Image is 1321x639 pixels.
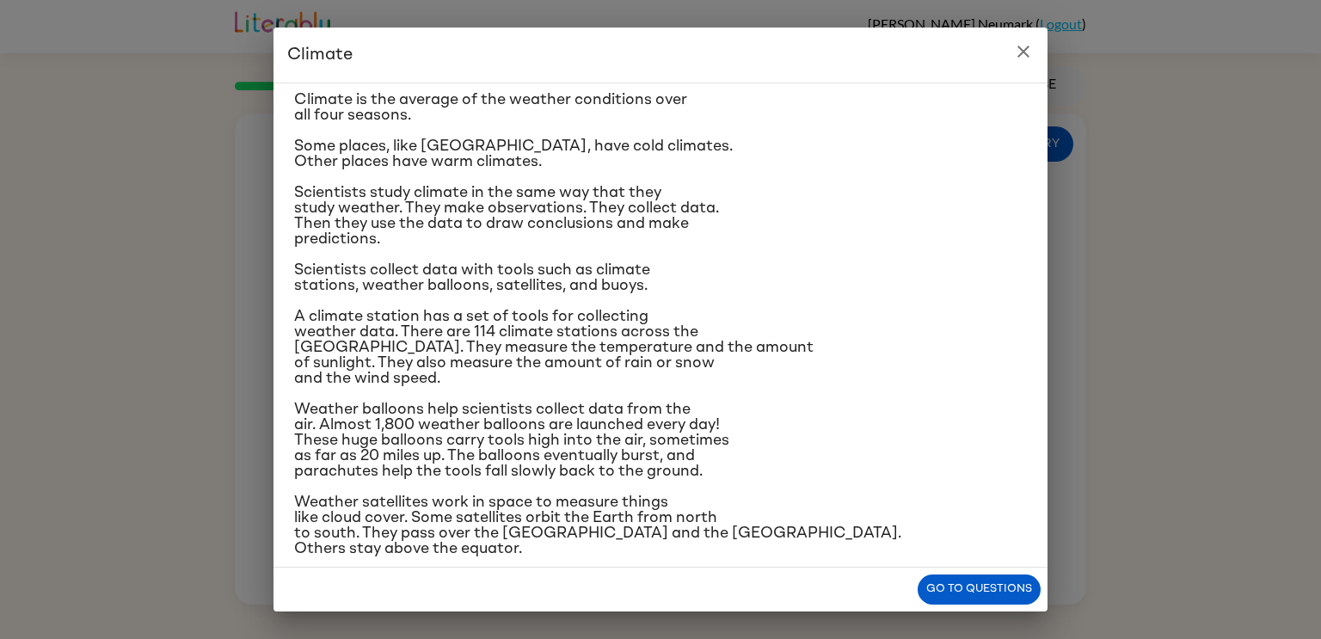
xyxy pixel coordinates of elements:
[1006,34,1041,69] button: close
[294,402,729,479] span: Weather balloons help scientists collect data from the air. Almost 1,800 weather balloons are lau...
[294,138,733,169] span: Some places, like [GEOGRAPHIC_DATA], have cold climates. Other places have warm climates.
[918,574,1041,605] button: Go to questions
[273,28,1048,83] h2: Climate
[294,262,650,293] span: Scientists collect data with tools such as climate stations, weather balloons, satellites, and bu...
[294,495,901,556] span: Weather satellites work in space to measure things like cloud cover. Some satellites orbit the Ea...
[294,185,719,247] span: Scientists study climate in the same way that they study weather. They make observations. They co...
[294,92,687,123] span: Climate is the average of the weather conditions over all four seasons.
[294,309,814,386] span: A climate station has a set of tools for collecting weather data. There are 114 climate stations ...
